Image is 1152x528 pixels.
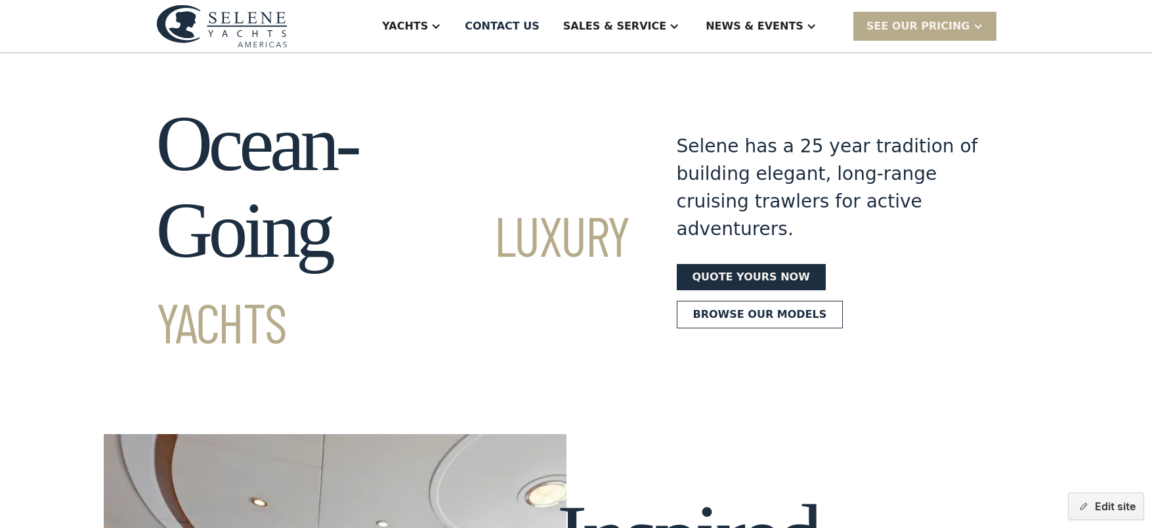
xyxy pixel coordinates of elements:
[156,202,629,355] span: Luxury Yachts
[156,100,629,361] h1: Ocean-Going
[706,18,803,34] div: News & EVENTS
[465,18,540,34] div: Contact US
[677,133,979,243] div: Selene has a 25 year tradition of building elegant, long-range cruising trawlers for active adven...
[866,18,970,34] div: SEE Our Pricing
[677,264,826,290] a: Quote yours now
[563,18,666,34] div: Sales & Service
[156,5,288,47] img: logo
[853,12,996,40] div: SEE Our Pricing
[1068,493,1144,520] button: Edit site
[382,18,428,34] div: Yachts
[677,301,843,328] a: Browse our models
